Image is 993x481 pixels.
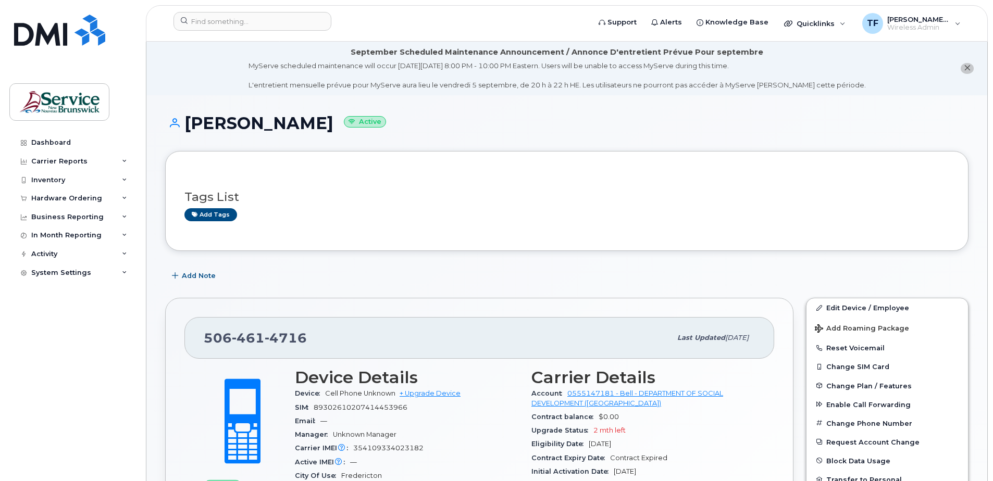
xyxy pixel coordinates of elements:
[826,400,911,408] span: Enable Call Forwarding
[610,454,667,462] span: Contract Expired
[249,61,866,90] div: MyServe scheduled maintenance will occur [DATE][DATE] 8:00 PM - 10:00 PM Eastern. Users will be u...
[531,467,614,475] span: Initial Activation Date
[344,116,386,128] small: Active
[400,389,461,397] a: + Upgrade Device
[295,431,333,438] span: Manager
[351,47,763,58] div: September Scheduled Maintenance Announcement / Annonce D'entretient Prévue Pour septembre
[531,454,610,462] span: Contract Expiry Date
[265,330,307,346] span: 4716
[295,472,341,479] span: City Of Use
[232,330,265,346] span: 461
[593,426,626,434] span: 2 mth left
[204,330,307,346] span: 506
[614,467,636,475] span: [DATE]
[806,414,968,433] button: Change Phone Number
[826,382,912,389] span: Change Plan / Features
[589,440,611,448] span: [DATE]
[320,417,327,425] span: —
[531,368,755,387] h3: Carrier Details
[531,389,567,397] span: Account
[350,458,357,466] span: —
[531,389,723,407] a: 0555147181 - Bell - DEPARTMENT OF SOCIAL DEVELOPMENT ([GEOGRAPHIC_DATA])
[353,444,424,452] span: 354109334023182
[165,267,225,285] button: Add Note
[295,368,519,387] h3: Device Details
[531,426,593,434] span: Upgrade Status
[165,114,969,132] h1: [PERSON_NAME]
[806,376,968,395] button: Change Plan / Features
[599,413,619,421] span: $0.00
[184,208,237,221] a: Add tags
[531,440,589,448] span: Eligibility Date
[314,403,407,411] span: 89302610207414453966
[295,403,314,411] span: SIM
[295,417,320,425] span: Email
[961,63,974,74] button: close notification
[295,389,325,397] span: Device
[806,338,968,357] button: Reset Voicemail
[333,431,396,438] span: Unknown Manager
[184,191,949,204] h3: Tags List
[182,271,216,281] span: Add Note
[341,472,382,479] span: Fredericton
[806,395,968,414] button: Enable Call Forwarding
[325,389,395,397] span: Cell Phone Unknown
[677,334,725,341] span: Last updated
[531,413,599,421] span: Contract balance
[295,444,353,452] span: Carrier IMEI
[806,357,968,376] button: Change SIM Card
[806,317,968,338] button: Add Roaming Package
[806,298,968,317] a: Edit Device / Employee
[806,433,968,451] button: Request Account Change
[295,458,350,466] span: Active IMEI
[725,334,749,341] span: [DATE]
[815,324,909,334] span: Add Roaming Package
[806,451,968,470] button: Block Data Usage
